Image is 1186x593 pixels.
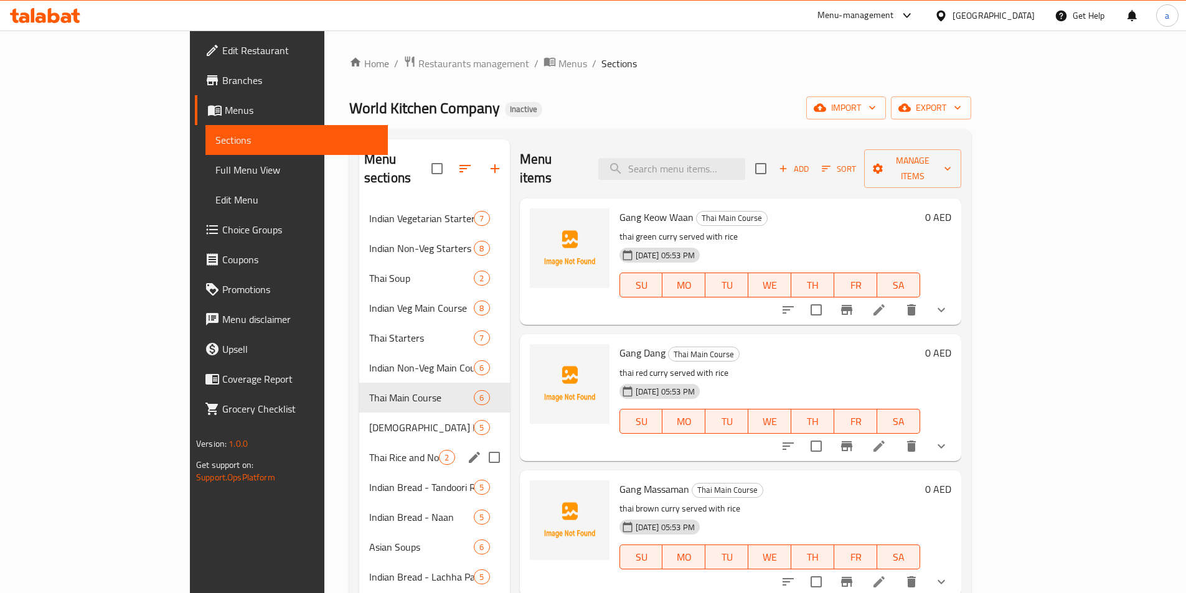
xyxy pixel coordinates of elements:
div: Indian Vegetarian Starters7 [359,203,510,233]
button: MO [662,544,705,569]
div: items [474,510,489,525]
span: Select to update [803,433,829,459]
button: Sort [819,159,859,179]
span: Sections [601,56,637,71]
a: Menus [544,55,587,72]
span: SA [882,413,915,431]
div: [DEMOGRAPHIC_DATA] Biryani's5 [359,413,510,442]
button: SU [619,544,663,569]
div: Indian Non-Veg Main Course6 [359,353,510,383]
span: SU [625,548,658,566]
li: / [534,56,539,71]
a: Edit menu item [872,439,887,454]
button: export [891,96,971,119]
svg: Show Choices [934,302,949,317]
span: Branches [222,73,378,88]
p: thai brown curry served with rice [619,501,920,516]
a: Edit menu item [872,574,887,589]
div: Thai Main Course6 [359,383,510,413]
div: items [474,569,489,584]
span: World Kitchen Company [349,94,500,122]
div: Indian Bread - Tandoori Roti5 [359,472,510,502]
span: Indian Veg Main Course [369,301,474,315]
span: Add [777,162,811,176]
button: WE [748,273,791,297]
button: WE [748,544,791,569]
span: Menus [225,103,378,118]
span: Get support on: [196,457,253,473]
div: Thai Main Course [668,347,740,362]
span: 8 [474,243,489,254]
span: SA [882,276,915,294]
button: FR [834,409,877,434]
span: Full Menu View [215,162,378,177]
span: import [816,100,876,116]
a: Full Menu View [205,155,388,185]
span: FR [839,548,872,566]
span: 2 [440,452,454,464]
span: SU [625,413,658,431]
a: Edit Menu [205,185,388,215]
button: SA [877,544,920,569]
div: items [474,330,489,345]
div: Asian Soups6 [359,532,510,562]
button: Add section [480,154,510,184]
div: Thai Soup2 [359,263,510,293]
span: Gang Dang [619,343,666,362]
span: Promotions [222,282,378,297]
span: Menu disclaimer [222,312,378,327]
button: TH [791,273,834,297]
button: Branch-specific-item [832,295,862,325]
span: Select section [748,156,774,182]
div: Indian Non-Veg Main Course [369,360,474,375]
span: Thai Main Course [669,347,739,362]
span: FR [839,413,872,431]
div: Thai Starters7 [359,323,510,353]
button: SU [619,409,663,434]
span: SU [625,276,658,294]
div: Menu-management [817,8,894,23]
span: 5 [474,511,489,523]
span: SA [882,548,915,566]
button: FR [834,273,877,297]
button: MO [662,273,705,297]
div: Thai Starters [369,330,474,345]
svg: Show Choices [934,439,949,454]
h2: Menu sections [364,150,431,187]
span: 5 [474,422,489,434]
span: export [901,100,961,116]
button: TU [705,273,748,297]
button: FR [834,544,877,569]
span: TH [796,276,829,294]
div: items [474,539,489,554]
span: Menus [558,56,587,71]
p: thai red curry served with rice [619,365,920,381]
span: 5 [474,482,489,493]
h6: 0 AED [925,480,951,498]
span: WE [753,276,786,294]
span: MO [667,276,700,294]
span: WE [753,413,786,431]
button: import [806,96,886,119]
nav: breadcrumb [349,55,971,72]
span: Indian Non-Veg Starters [369,241,474,256]
div: Asian Soups [369,539,474,554]
svg: Show Choices [934,574,949,589]
span: Add item [774,159,814,179]
span: [DATE] 05:53 PM [631,250,700,261]
span: WE [753,548,786,566]
span: 7 [474,332,489,344]
span: FR [839,276,872,294]
button: TH [791,544,834,569]
img: Gang Dang [530,344,609,424]
button: Branch-specific-item [832,431,862,461]
span: 6 [474,392,489,404]
a: Menus [195,95,388,125]
span: TH [796,548,829,566]
span: Thai Main Course [692,483,763,497]
span: Sort [822,162,856,176]
span: Select to update [803,297,829,323]
span: Restaurants management [418,56,529,71]
button: SU [619,273,663,297]
span: 2 [474,273,489,284]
